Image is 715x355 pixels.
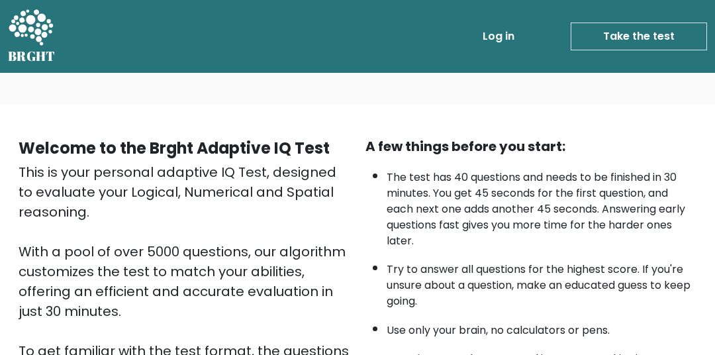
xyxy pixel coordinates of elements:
[8,5,56,68] a: BRGHT
[387,163,696,249] li: The test has 40 questions and needs to be finished in 30 minutes. You get 45 seconds for the firs...
[19,137,330,159] b: Welcome to the Brght Adaptive IQ Test
[571,23,707,50] a: Take the test
[387,255,696,309] li: Try to answer all questions for the highest score. If you're unsure about a question, make an edu...
[477,23,520,50] a: Log in
[365,136,696,156] div: A few things before you start:
[8,48,56,64] h5: BRGHT
[387,316,696,338] li: Use only your brain, no calculators or pens.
